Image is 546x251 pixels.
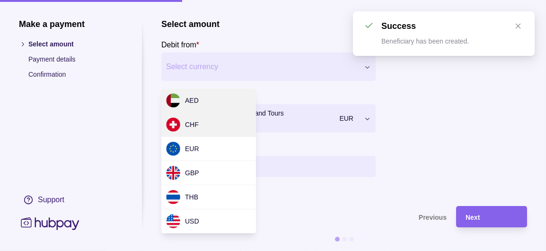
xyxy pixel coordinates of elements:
span: GBP [185,169,199,177]
p: Beneficiary has been created. [381,37,469,45]
img: eu [166,142,180,156]
span: close [515,23,521,29]
span: CHF [185,121,199,128]
span: USD [185,217,199,225]
span: AED [185,97,199,104]
h1: Success [381,21,416,31]
a: Close [513,21,523,31]
img: ae [166,93,180,108]
img: us [166,214,180,228]
span: EUR [185,145,199,152]
span: THB [185,193,198,201]
img: ch [166,117,180,132]
img: th [166,190,180,204]
img: gb [166,166,180,180]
